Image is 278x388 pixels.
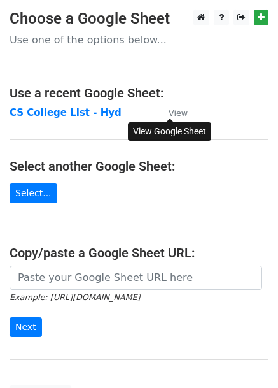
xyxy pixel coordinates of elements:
[10,33,268,47] p: Use one of the options below...
[10,159,268,174] h4: Select another Google Sheet:
[214,327,278,388] iframe: Chat Widget
[128,122,211,141] div: View Google Sheet
[10,183,57,203] a: Select...
[10,85,268,101] h4: Use a recent Google Sheet:
[10,10,268,28] h3: Choose a Google Sheet
[10,317,42,337] input: Next
[10,107,122,119] a: CS College List - Hyd
[10,245,268,261] h4: Copy/paste a Google Sheet URL:
[169,108,188,118] small: View
[10,266,262,290] input: Paste your Google Sheet URL here
[10,292,140,302] small: Example: [URL][DOMAIN_NAME]
[156,107,188,119] a: View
